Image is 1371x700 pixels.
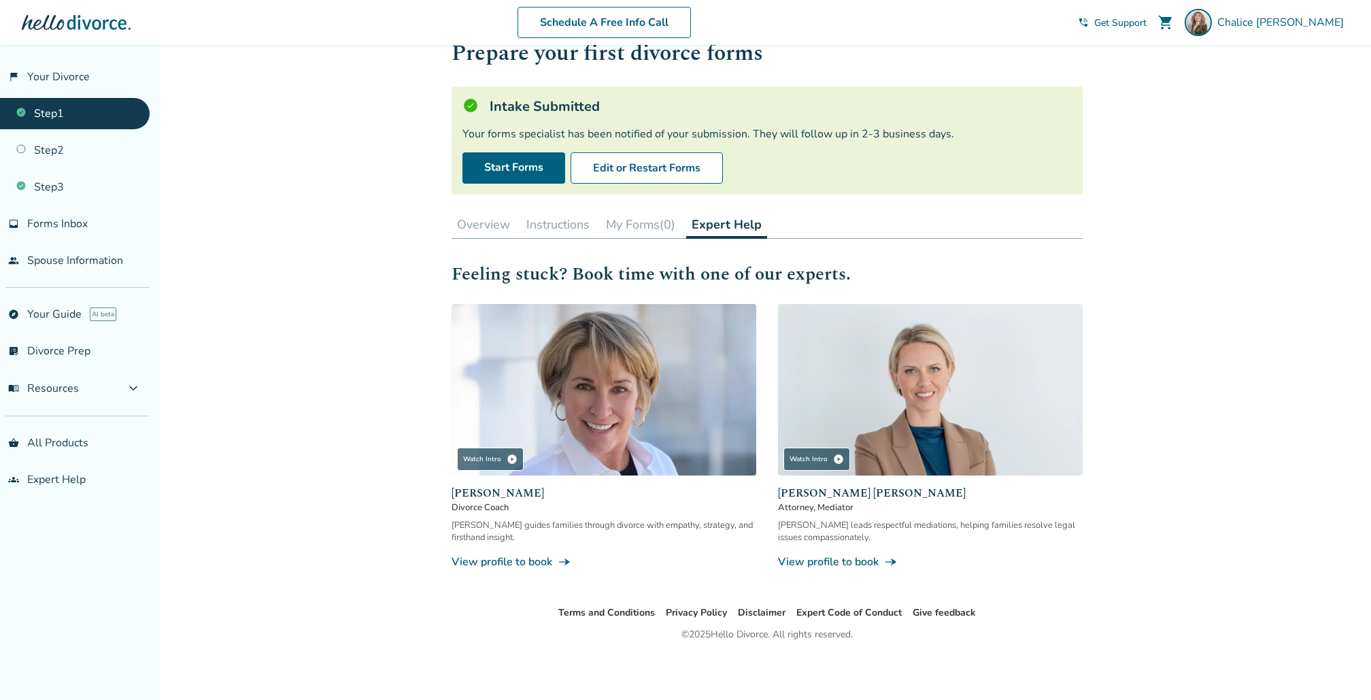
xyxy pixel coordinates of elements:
[8,383,19,394] span: menu_book
[1303,635,1371,700] iframe: Chat Widget
[833,454,844,465] span: play_circle
[1217,15,1349,30] span: Chalice [PERSON_NAME]
[1157,14,1174,31] span: shopping_cart
[738,605,785,621] li: Disclaimer
[571,152,723,184] button: Edit or Restart Forms
[8,437,19,448] span: shopping_basket
[452,501,756,514] span: Divorce Coach
[452,261,1083,288] h2: Feeling stuck? Book time with one of our experts.
[452,211,515,238] button: Overview
[1185,9,1212,36] img: Chalice Jones
[8,71,19,82] span: flag_2
[778,501,1083,514] span: Attorney, Mediator
[452,37,1083,70] h1: Prepare your first divorce forms
[125,380,141,397] span: expand_more
[8,255,19,266] span: people
[462,152,565,184] a: Start Forms
[452,519,756,544] div: [PERSON_NAME] guides families through divorce with empathy, strategy, and firsthand insight.
[884,555,898,569] span: line_end_arrow_notch
[558,606,655,619] a: Terms and Conditions
[507,454,518,465] span: play_circle
[778,519,1083,544] div: [PERSON_NAME] leads respectful mediations, helping families resolve legal issues compassionately.
[558,555,571,569] span: line_end_arrow_notch
[27,216,88,231] span: Forms Inbox
[8,474,19,485] span: groups
[783,448,850,471] div: Watch Intro
[600,211,681,238] button: My Forms(0)
[490,97,600,116] h5: Intake Submitted
[457,448,524,471] div: Watch Intro
[1094,16,1147,29] span: Get Support
[462,127,1072,141] div: Your forms specialist has been notified of your submission. They will follow up in 2-3 business d...
[452,554,756,569] a: View profile to bookline_end_arrow_notch
[778,554,1083,569] a: View profile to bookline_end_arrow_notch
[90,307,116,321] span: AI beta
[681,627,853,643] div: © 2025 Hello Divorce. All rights reserved.
[686,211,767,239] button: Expert Help
[778,304,1083,476] img: Melissa Wheeler Hoff
[452,304,756,476] img: Kim Goodman
[666,606,727,619] a: Privacy Policy
[8,381,79,396] span: Resources
[1078,16,1147,29] a: phone_in_talkGet Support
[1078,17,1089,28] span: phone_in_talk
[778,485,1083,501] span: [PERSON_NAME] [PERSON_NAME]
[518,7,691,38] a: Schedule A Free Info Call
[796,606,902,619] a: Expert Code of Conduct
[452,485,756,501] span: [PERSON_NAME]
[8,309,19,320] span: explore
[8,218,19,229] span: inbox
[8,346,19,356] span: list_alt_check
[913,605,976,621] li: Give feedback
[521,211,595,238] button: Instructions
